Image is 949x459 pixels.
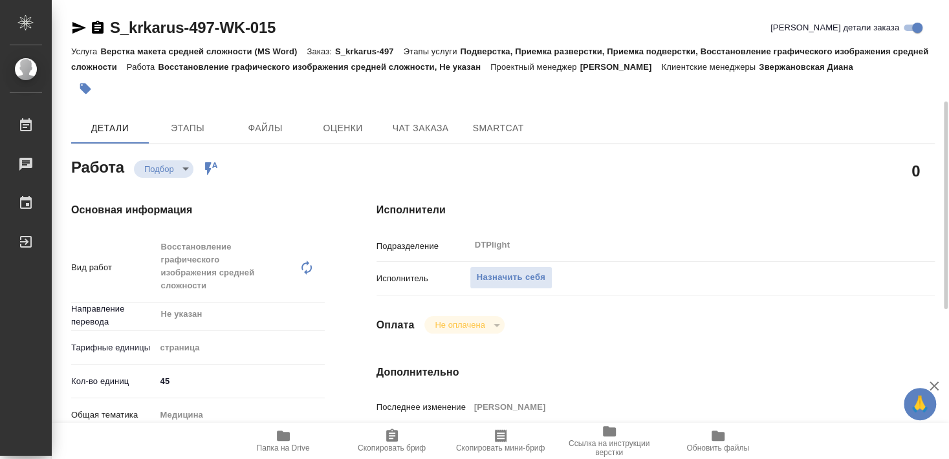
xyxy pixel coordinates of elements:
[71,303,156,328] p: Направление перевода
[490,62,580,72] p: Проектный менеджер
[580,62,661,72] p: [PERSON_NAME]
[376,272,470,285] p: Исполнитель
[470,266,552,289] button: Назначить себя
[563,439,656,457] span: Ссылка на инструкции верстки
[470,398,888,416] input: Пустое поле
[140,164,178,175] button: Подбор
[358,443,426,453] span: Скопировать бриф
[71,74,100,103] button: Добавить тэг
[90,20,105,36] button: Скопировать ссылку
[71,375,156,388] p: Кол-во единиц
[376,240,470,253] p: Подразделение
[156,337,325,359] div: страница
[71,47,100,56] p: Услуга
[257,443,310,453] span: Папка на Drive
[424,316,504,334] div: Подбор
[686,443,749,453] span: Обновить файлы
[404,47,461,56] p: Этапы услуги
[71,155,124,178] h2: Работа
[156,372,325,390] input: ✎ Введи что-нибудь
[71,261,156,274] p: Вид работ
[156,404,325,426] div: Медицина
[79,120,141,136] span: Детали
[661,62,759,72] p: Клиентские менеджеры
[759,62,862,72] p: Звержановская Диана
[157,120,219,136] span: Этапы
[312,120,374,136] span: Оценки
[134,160,193,178] div: Подбор
[555,423,664,459] button: Ссылка на инструкции верстки
[664,423,772,459] button: Обновить файлы
[127,62,158,72] p: Работа
[71,341,156,354] p: Тарифные единицы
[446,423,555,459] button: Скопировать мини-бриф
[911,160,920,182] h2: 0
[376,365,935,380] h4: Дополнительно
[71,202,325,218] h4: Основная информация
[229,423,338,459] button: Папка на Drive
[431,319,488,330] button: Не оплачена
[338,423,446,459] button: Скопировать бриф
[376,202,935,218] h4: Исполнители
[234,120,296,136] span: Файлы
[389,120,452,136] span: Чат заказа
[158,62,490,72] p: Восстановление графического изображения средней сложности, Не указан
[477,270,545,285] span: Назначить себя
[100,47,307,56] p: Верстка макета средней сложности (MS Word)
[770,21,899,34] span: [PERSON_NAME] детали заказа
[307,47,334,56] p: Заказ:
[71,20,87,36] button: Скопировать ссылку для ЯМессенджера
[71,47,928,72] p: Подверстка, Приемка разверстки, Приемка подверстки, Восстановление графического изображения средн...
[376,401,470,414] p: Последнее изменение
[904,388,936,420] button: 🙏
[335,47,404,56] p: S_krkarus-497
[909,390,931,418] span: 🙏
[110,19,276,36] a: S_krkarus-497-WK-015
[376,317,415,333] h4: Оплата
[456,443,545,453] span: Скопировать мини-бриф
[467,120,529,136] span: SmartCat
[71,409,156,422] p: Общая тематика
